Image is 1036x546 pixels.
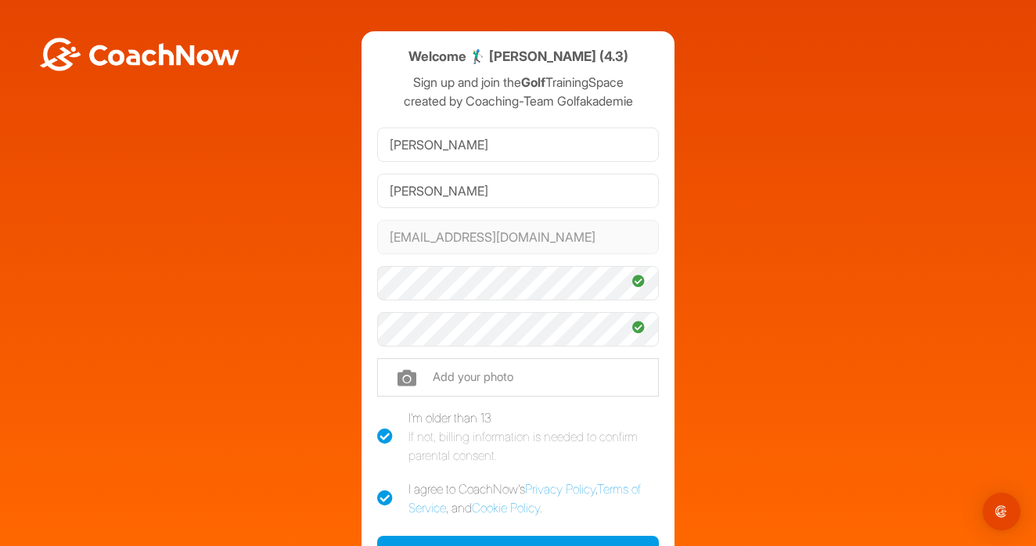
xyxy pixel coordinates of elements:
[377,220,659,254] input: Email
[408,47,628,66] h4: Welcome 🏌‍♂ [PERSON_NAME] (4.3)
[377,73,659,92] p: Sign up and join the TrainingSpace
[377,92,659,110] p: created by Coaching-Team Golfakademie
[525,481,595,497] a: Privacy Policy
[472,500,540,515] a: Cookie Policy
[408,481,641,515] a: Terms of Service
[377,128,659,162] input: First Name
[983,493,1020,530] div: Open Intercom Messenger
[377,480,659,517] label: I agree to CoachNow's , , and .
[38,38,241,71] img: BwLJSsUCoWCh5upNqxVrqldRgqLPVwmV24tXu5FoVAoFEpwwqQ3VIfuoInZCoVCoTD4vwADAC3ZFMkVEQFDAAAAAElFTkSuQmCC
[408,408,659,465] div: I'm older than 13
[408,427,659,465] div: If not, billing information is needed to confirm parental consent.
[377,174,659,208] input: Last Name
[521,74,545,90] strong: Golf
